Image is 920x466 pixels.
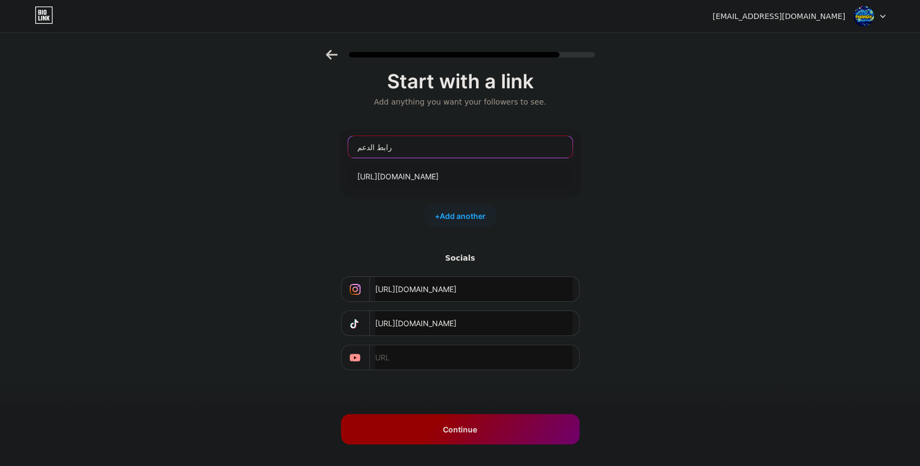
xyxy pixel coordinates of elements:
[341,253,580,263] div: Socials
[348,165,572,187] input: URL
[712,11,845,22] div: [EMAIL_ADDRESS][DOMAIN_NAME]
[375,345,572,370] input: URL
[346,70,574,92] div: Start with a link
[346,96,574,107] div: Add anything you want your followers to see.
[348,136,572,158] input: Link name
[443,424,477,435] span: Continue
[375,311,572,335] input: URL
[424,205,497,226] div: +
[375,277,572,301] input: URL
[853,6,874,27] img: phandxs
[440,210,486,222] span: Add another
